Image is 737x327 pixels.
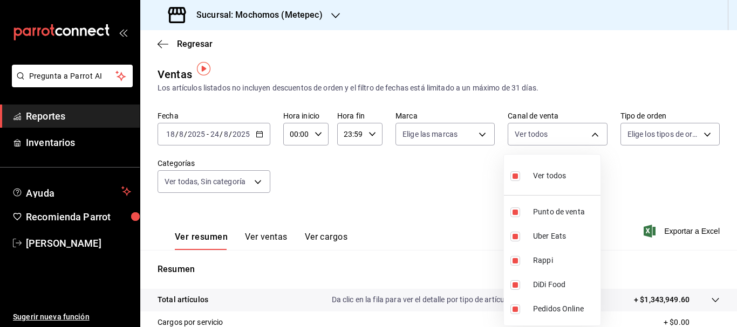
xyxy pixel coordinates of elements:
[533,255,596,266] span: Rappi
[533,206,596,218] span: Punto de venta
[533,303,596,315] span: Pedidos Online
[533,279,596,290] span: DiDi Food
[197,62,210,75] img: Tooltip marker
[533,170,566,182] span: Ver todos
[533,231,596,242] span: Uber Eats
